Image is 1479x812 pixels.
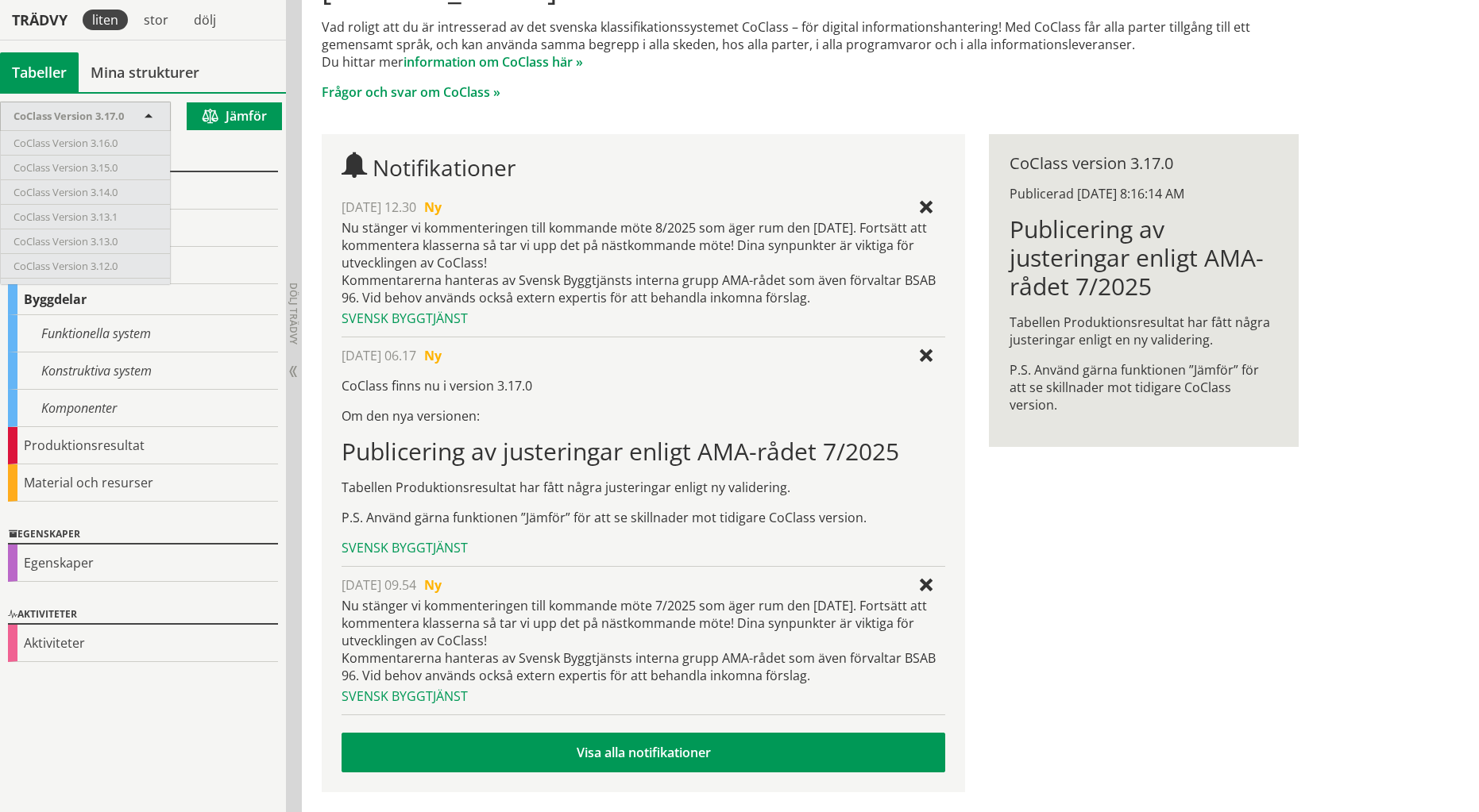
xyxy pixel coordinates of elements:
p: Tabellen Produktionsresultat har fått några justeringar enligt en ny validering. [1010,314,1277,348]
div: Byggdelar [8,284,278,315]
span: Ny [424,576,442,594]
h1: Publicering av justeringar enligt AMA-rådet 7/2025 [1010,215,1277,301]
span: [DATE] 06.17 [342,347,416,364]
span: Ny [424,198,442,216]
div: Egenskaper [8,525,278,545]
div: CoClass version 3.17.0 [1010,155,1277,172]
a: Visa alla notifikationer [342,733,944,772]
p: CoClass finns nu i version 3.17.0 [342,377,944,394]
span: Dölj trädvy [287,283,300,344]
span: CoClass Version 3.13.0 [14,234,118,248]
p: P.S. Använd gärna funktionen ”Jämför” för att se skillnader mot tidigare CoClass version. [1010,361,1277,414]
span: CoClass Version 3.15.0 [14,160,118,175]
div: Konstruktiva system [8,352,278,390]
span: [DATE] 09.54 [342,576,416,594]
h1: Publicering av justeringar enligt AMA-rådet 7/2025 [342,437,944,466]
div: Trädvy [3,11,76,29]
div: Nu stänger vi kommenteringen till kommande möte 7/2025 som äger rum den [DATE]. Fortsätt att komm... [342,597,944,684]
div: stor [134,10,178,30]
div: Svensk Byggtjänst [342,687,944,705]
div: Aktiviteter [8,606,278,625]
div: Produktionsresultat [8,427,278,464]
a: Frågor och svar om CoClass » [322,83,500,101]
div: dölj [184,10,226,30]
div: liten [83,10,128,30]
div: Publicerad [DATE] 8:16:14 AM [1010,185,1277,202]
span: CoClass Version 3.12.0 [14,259,118,273]
div: Egenskaper [8,545,278,582]
span: CoClass Version 3.17.0 [14,109,124,123]
div: Funktionella system [8,315,278,352]
span: CoClass Version 3.13.1 [14,210,118,224]
p: Om den nya versionen: [342,407,944,425]
span: Notifikationer [373,152,516,183]
div: Material och resurser [8,464,278,502]
p: P.S. Använd gärna funktionen ”Jämför” för att se skillnader mot tidigare CoClass version. [342,509,944,526]
span: CoClass Version 3.14.0 [14,185,118,199]
div: Komponenter [8,390,278,427]
div: Svensk Byggtjänst [342,539,944,556]
a: information om CoClass här » [404,53,583,71]
div: Svensk Byggtjänst [342,310,944,327]
div: Nu stänger vi kommenteringen till kommande möte 8/2025 som äger rum den [DATE]. Fortsätt att komm... [342,219,944,306]
div: Aktiviteter [8,625,278,662]
span: CoClass Version 3.16.0 [14,136,118,150]
p: Vad roligt att du är intresserad av det svenska klassifikationssystemet CoClass – för digital inf... [322,18,1298,71]
a: Mina strukturer [79,52,211,92]
span: CoClass Version 3.11.1 [14,283,118,298]
span: Ny [424,347,442,364]
span: [DATE] 12.30 [342,198,416,216]
p: Tabellen Produktionsresultat har fått några justeringar enligt ny validering. [342,479,944,496]
button: Jämför [187,102,282,130]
